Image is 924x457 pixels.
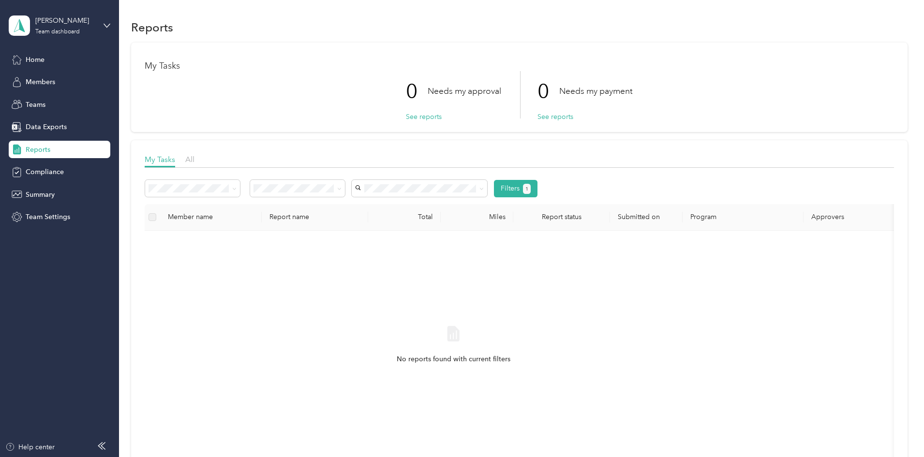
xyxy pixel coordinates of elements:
div: [PERSON_NAME] [35,15,96,26]
button: 1 [523,184,531,194]
p: Needs my approval [428,85,501,97]
th: Submitted on [610,204,683,231]
div: Miles [448,213,506,221]
button: See reports [406,112,442,122]
h1: My Tasks [145,61,894,71]
span: All [185,155,194,164]
button: See reports [537,112,573,122]
span: Data Exports [26,122,67,132]
th: Report name [262,204,368,231]
button: Help center [5,442,55,452]
span: Summary [26,190,55,200]
iframe: Everlance-gr Chat Button Frame [870,403,924,457]
span: Home [26,55,45,65]
div: Member name [168,213,254,221]
div: Total [376,213,433,221]
span: My Tasks [145,155,175,164]
p: Needs my payment [559,85,632,97]
span: Members [26,77,55,87]
h1: Reports [131,22,173,32]
p: 0 [406,71,428,112]
span: No reports found with current filters [397,354,510,365]
th: Approvers [804,204,900,231]
span: 1 [525,185,528,193]
div: Team dashboard [35,29,80,35]
th: Member name [160,204,262,231]
span: Teams [26,100,45,110]
span: Reports [26,145,50,155]
p: 0 [537,71,559,112]
span: Team Settings [26,212,70,222]
button: Filters1 [494,180,538,197]
span: Report status [521,213,602,221]
span: Compliance [26,167,64,177]
th: Program [683,204,804,231]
